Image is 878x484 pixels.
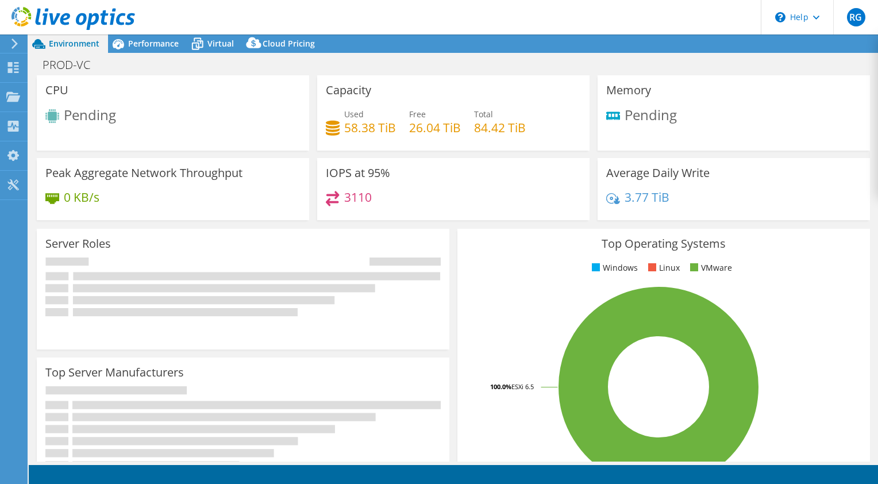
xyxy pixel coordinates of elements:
span: Performance [128,38,179,49]
h3: Top Server Manufacturers [45,366,184,379]
span: Pending [625,105,677,124]
h4: 58.38 TiB [344,121,396,134]
h3: Memory [606,84,651,97]
h4: 3.77 TiB [625,191,669,203]
tspan: 100.0% [490,382,511,391]
span: Environment [49,38,99,49]
h1: PROD-VC [37,59,108,71]
h3: Capacity [326,84,371,97]
span: RG [847,8,865,26]
span: Total [474,109,493,120]
svg: \n [775,12,785,22]
h3: Peak Aggregate Network Throughput [45,167,242,179]
span: Pending [64,105,116,124]
h3: IOPS at 95% [326,167,390,179]
h3: Server Roles [45,237,111,250]
tspan: ESXi 6.5 [511,382,534,391]
h4: 3110 [344,191,372,203]
h4: 26.04 TiB [409,121,461,134]
h4: 0 KB/s [64,191,99,203]
li: Linux [645,262,680,274]
li: VMware [687,262,732,274]
h4: 84.42 TiB [474,121,526,134]
li: Windows [589,262,638,274]
h3: Average Daily Write [606,167,710,179]
span: Used [344,109,364,120]
h3: CPU [45,84,68,97]
h3: Top Operating Systems [466,237,861,250]
span: Virtual [207,38,234,49]
span: Free [409,109,426,120]
span: Cloud Pricing [263,38,315,49]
